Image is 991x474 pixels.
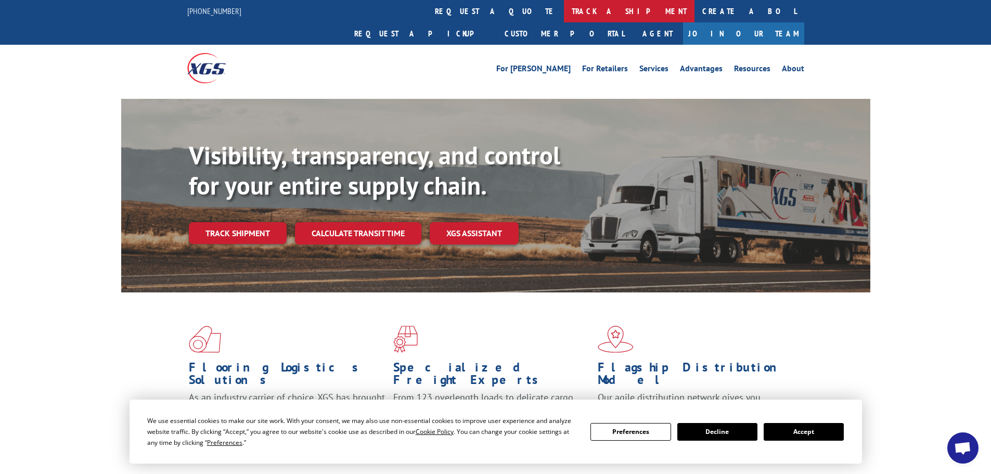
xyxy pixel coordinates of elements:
[677,423,757,441] button: Decline
[734,65,770,76] a: Resources
[496,65,571,76] a: For [PERSON_NAME]
[189,361,385,391] h1: Flooring Logistics Solutions
[430,222,519,245] a: XGS ASSISTANT
[295,222,421,245] a: Calculate transit time
[680,65,723,76] a: Advantages
[189,326,221,353] img: xgs-icon-total-supply-chain-intelligence-red
[947,432,979,464] a: Open chat
[632,22,683,45] a: Agent
[189,391,385,428] span: As an industry carrier of choice, XGS has brought innovation and dedication to flooring logistics...
[393,391,590,438] p: From 123 overlength loads to delicate cargo, our experienced staff knows the best way to move you...
[782,65,804,76] a: About
[393,361,590,391] h1: Specialized Freight Experts
[590,423,671,441] button: Preferences
[683,22,804,45] a: Join Our Team
[130,400,862,464] div: Cookie Consent Prompt
[497,22,632,45] a: Customer Portal
[393,326,418,353] img: xgs-icon-focused-on-flooring-red
[598,361,794,391] h1: Flagship Distribution Model
[189,222,287,244] a: Track shipment
[639,65,668,76] a: Services
[416,427,454,436] span: Cookie Policy
[598,391,789,416] span: Our agile distribution network gives you nationwide inventory management on demand.
[147,415,578,448] div: We use essential cookies to make our site work. With your consent, we may also use non-essential ...
[207,438,242,447] span: Preferences
[764,423,844,441] button: Accept
[187,6,241,16] a: [PHONE_NUMBER]
[598,326,634,353] img: xgs-icon-flagship-distribution-model-red
[582,65,628,76] a: For Retailers
[189,139,560,201] b: Visibility, transparency, and control for your entire supply chain.
[346,22,497,45] a: Request a pickup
